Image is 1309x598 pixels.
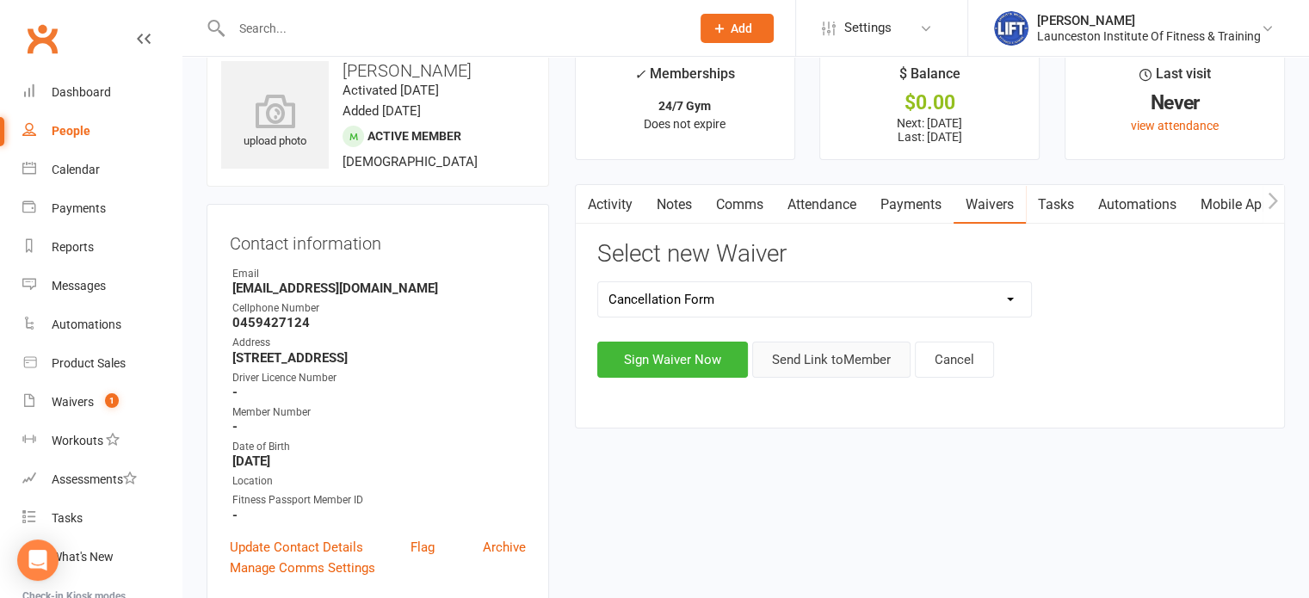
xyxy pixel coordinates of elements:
a: Update Contact Details [230,537,363,558]
div: Last visit [1139,63,1211,94]
span: Add [731,22,752,35]
button: Sign Waiver Now [597,342,748,378]
strong: 0459427124 [232,315,526,330]
div: Date of Birth [232,439,526,455]
div: Memberships [634,63,735,95]
a: view attendance [1131,119,1219,133]
div: Assessments [52,472,137,486]
a: Notes [645,185,704,225]
strong: [DATE] [232,453,526,469]
span: Settings [844,9,892,47]
span: 1 [105,393,119,408]
a: Archive [483,537,526,558]
img: thumb_image1711312309.png [994,11,1028,46]
div: Driver Licence Number [232,370,526,386]
div: $0.00 [836,94,1023,112]
strong: [EMAIL_ADDRESS][DOMAIN_NAME] [232,281,526,296]
a: Waivers 1 [22,383,182,422]
a: What's New [22,538,182,576]
a: Product Sales [22,344,182,383]
div: Never [1081,94,1269,112]
a: Automations [1086,185,1189,225]
strong: - [232,508,526,523]
div: Open Intercom Messenger [17,539,59,581]
span: Does not expire [644,117,726,131]
input: Search... [226,16,678,40]
span: Active member [367,129,461,143]
button: Cancel [915,342,994,378]
div: Location [232,473,526,490]
a: Flag [411,537,435,558]
button: Add [701,14,774,43]
time: Activated [DATE] [343,83,439,98]
div: What's New [52,550,114,564]
h3: [PERSON_NAME] [221,61,534,80]
div: Reports [52,240,94,254]
time: Added [DATE] [343,103,421,119]
a: Tasks [22,499,182,538]
div: Address [232,335,526,351]
a: Assessments [22,460,182,499]
div: Dashboard [52,85,111,99]
div: Payments [52,201,106,215]
div: Launceston Institute Of Fitness & Training [1037,28,1261,44]
div: Fitness Passport Member ID [232,492,526,509]
a: Reports [22,228,182,267]
div: Member Number [232,404,526,421]
div: People [52,124,90,138]
a: People [22,112,182,151]
a: Workouts [22,422,182,460]
strong: 24/7 Gym [658,99,711,113]
a: Payments [868,185,954,225]
a: Comms [704,185,775,225]
div: [PERSON_NAME] [1037,13,1261,28]
div: Messages [52,279,106,293]
a: Calendar [22,151,182,189]
a: Automations [22,305,182,344]
div: upload photo [221,94,329,151]
div: Workouts [52,434,103,447]
strong: - [232,385,526,400]
i: ✓ [634,66,645,83]
strong: - [232,419,526,435]
div: $ Balance [899,63,960,94]
span: [DEMOGRAPHIC_DATA] [343,154,478,170]
a: Dashboard [22,73,182,112]
a: Clubworx [21,17,64,60]
a: Attendance [775,185,868,225]
a: Mobile App [1189,185,1281,225]
strong: [STREET_ADDRESS] [232,350,526,366]
h3: Select new Waiver [597,241,1263,268]
div: Email [232,266,526,282]
a: Activity [576,185,645,225]
a: Manage Comms Settings [230,558,375,578]
div: Calendar [52,163,100,176]
div: Product Sales [52,356,126,370]
a: Payments [22,189,182,228]
div: Tasks [52,511,83,525]
div: Cellphone Number [232,300,526,317]
a: Tasks [1026,185,1086,225]
p: Next: [DATE] Last: [DATE] [836,116,1023,144]
div: Automations [52,317,121,331]
h3: Contact information [230,227,526,253]
a: Messages [22,267,182,305]
div: Waivers [52,395,94,409]
a: Waivers [954,185,1026,225]
button: Send Link toMember [752,342,911,378]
